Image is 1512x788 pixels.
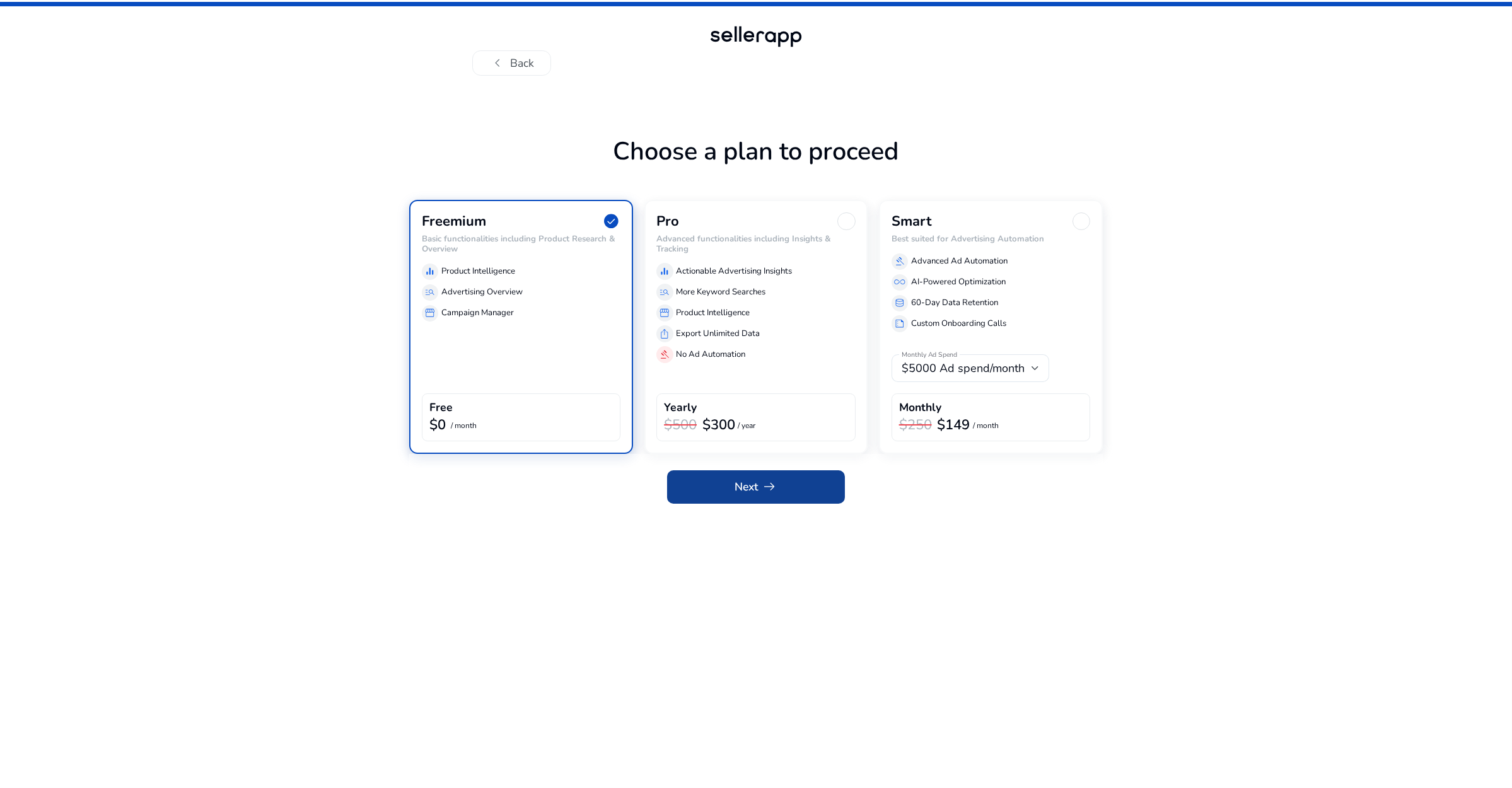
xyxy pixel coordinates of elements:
[937,415,970,434] b: $149
[894,298,905,309] span: database
[899,401,941,414] h4: Monthly
[656,213,679,229] h3: Pro
[422,213,486,229] h3: Freemium
[660,328,671,340] span: ios_share
[899,417,932,433] h3: $250
[660,287,671,298] span: manage_search
[451,422,477,430] p: / month
[902,350,958,359] mat-label: Monthly Ad Spend
[892,213,931,229] h3: Smart
[664,417,697,433] h3: $500
[676,328,760,340] p: Export Unlimited Data
[424,266,436,277] span: equalizer
[892,235,1091,245] h6: Best suited for Advertising Automation
[911,297,998,310] p: 60-Day Data Retention
[429,401,453,414] h4: Free
[660,266,671,277] span: equalizer
[441,286,523,299] p: Advertising Overview
[973,422,999,430] p: / month
[894,256,905,267] span: gavel
[676,307,750,320] p: Product Intelligence
[409,137,1103,200] h1: Choose a plan to proceed
[676,265,792,278] p: Actionable Advertising Insights
[441,265,515,278] p: Product Intelligence
[422,235,621,255] h6: Basic functionalities including Product Research & Overview
[735,478,777,495] span: Next
[911,255,1008,268] p: Advanced Ad Automation
[664,401,697,414] h4: Yearly
[761,478,777,495] span: arrow_right_alt
[656,235,856,255] h6: Advanced functionalities including Insights & Tracking
[429,415,446,434] b: $0
[911,276,1006,289] p: AI-Powered Optimization
[489,55,506,71] span: chevron_left
[894,318,905,330] span: summarize
[667,470,845,504] button: Nextarrow_right_alt
[441,307,514,320] p: Campaign Manager
[602,212,620,231] span: check_circle
[472,50,551,76] button: chevron_leftBack
[676,349,745,361] p: No Ad Automation
[894,277,905,288] span: all_inclusive
[738,422,755,430] p: / year
[660,308,671,319] span: storefront
[676,286,765,299] p: More Keyword Searches
[702,415,735,434] b: $300
[902,361,1025,376] span: $5000 Ad spend/month
[911,318,1006,330] p: Custom Onboarding Calls
[424,287,436,298] span: manage_search
[424,308,436,319] span: storefront
[660,349,671,361] span: gavel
